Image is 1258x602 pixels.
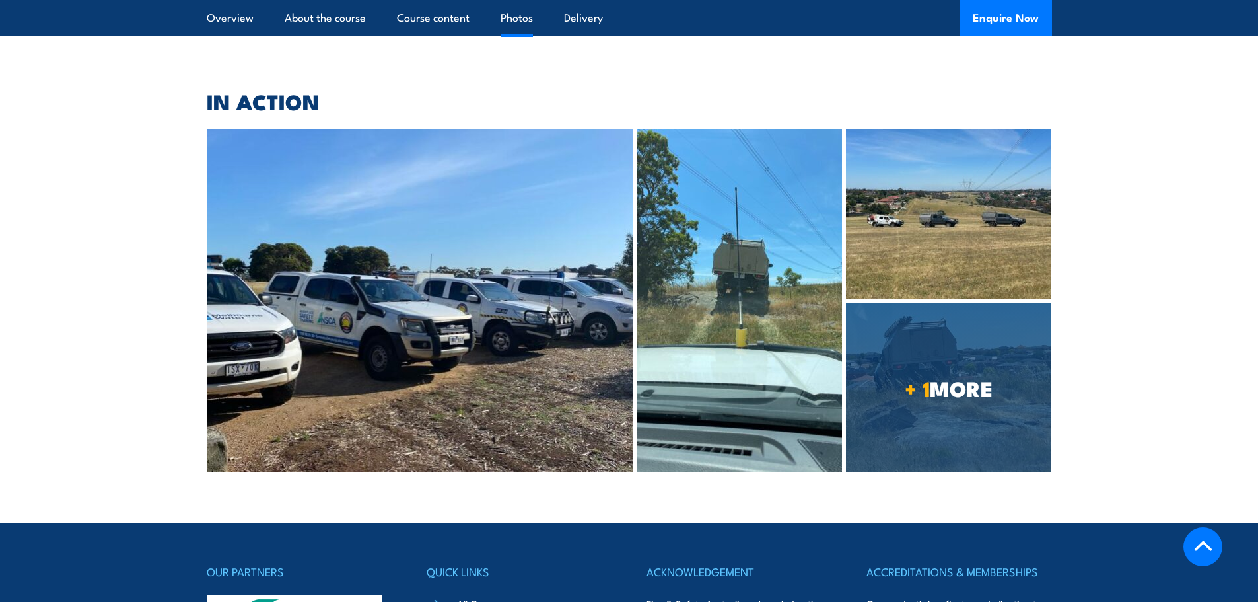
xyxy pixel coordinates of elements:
[207,562,392,581] h4: OUR PARTNERS
[846,379,1051,397] span: MORE
[846,129,1051,299] img: 3412c471-190c-4cc0-879a-e02069bf5d2b
[637,129,842,472] img: 641eba0d-d978-47bc-bce9-bcfb288b679d
[866,562,1051,581] h4: ACCREDITATIONS & MEMBERSHIPS
[646,562,831,581] h4: ACKNOWLEDGEMENT
[427,562,612,581] h4: QUICK LINKS
[846,303,1051,472] a: + 1MORE
[207,129,634,472] img: 3c30bfca-c235-42b9-a318-c4564779b035
[207,92,1052,110] h2: IN ACTION
[905,371,930,404] strong: + 1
